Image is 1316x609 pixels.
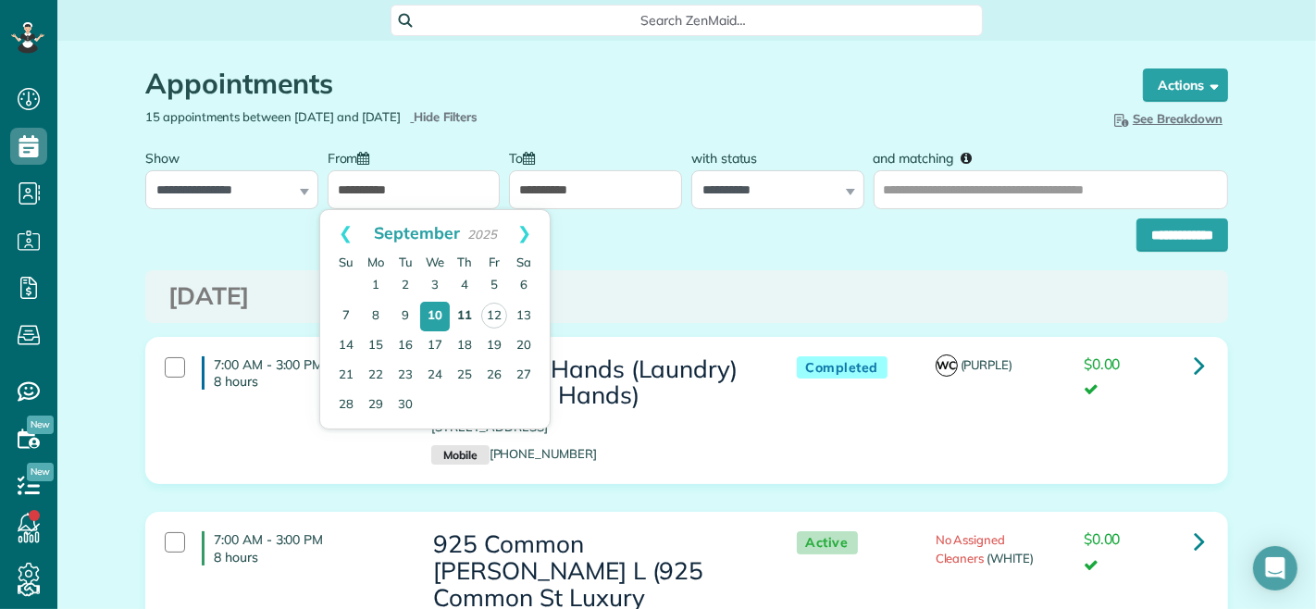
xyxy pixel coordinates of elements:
[420,331,450,361] a: 17
[361,331,391,361] a: 15
[489,255,500,269] span: Friday
[431,445,489,466] small: Mobile
[391,302,420,331] a: 9
[391,331,420,361] a: 16
[420,271,450,301] a: 3
[479,361,509,391] a: 26
[374,222,460,242] span: September
[481,303,507,329] a: 12
[331,302,361,331] a: 7
[214,549,403,565] p: 8 hours
[797,531,858,554] span: Active
[391,391,420,420] a: 30
[361,302,391,331] a: 8
[457,255,472,269] span: Thursday
[361,361,391,391] a: 22
[1084,529,1121,548] span: $0.00
[331,361,361,391] a: 21
[391,271,420,301] a: 2
[145,68,1108,99] h1: Appointments
[361,391,391,420] a: 29
[410,109,478,124] a: Hide Filters
[202,356,403,390] h4: 7:00 AM - 3:00 PM
[431,356,759,409] h3: Sweeping Hands (Laundry) (Sweeping Hands)
[361,271,391,301] a: 1
[797,356,888,379] span: Completed
[391,361,420,391] a: 23
[414,108,478,126] span: Hide Filters
[367,255,384,269] span: Monday
[331,331,361,361] a: 14
[202,531,403,565] h4: 7:00 AM - 3:00 PM
[961,357,1013,372] span: (PURPLE)
[27,463,54,481] span: New
[426,255,444,269] span: Wednesday
[1105,108,1228,129] button: See Breakdown
[509,140,544,174] label: To
[450,361,479,391] a: 25
[987,551,1034,565] span: (WHITE)
[467,227,497,242] span: 2025
[27,416,54,434] span: New
[509,302,539,331] a: 13
[1084,354,1121,373] span: $0.00
[450,331,479,361] a: 18
[168,283,1205,310] h3: [DATE]
[450,302,479,331] a: 11
[1111,111,1223,126] span: See Breakdown
[936,354,958,377] span: WC
[1143,68,1228,102] button: Actions
[320,210,371,256] a: Prev
[420,302,450,331] a: 10
[874,140,986,174] label: and matching
[499,210,550,256] a: Next
[339,255,354,269] span: Sunday
[420,361,450,391] a: 24
[331,391,361,420] a: 28
[214,373,403,390] p: 8 hours
[479,271,509,301] a: 5
[509,331,539,361] a: 20
[509,271,539,301] a: 6
[450,271,479,301] a: 4
[479,331,509,361] a: 19
[399,255,413,269] span: Tuesday
[431,418,759,436] p: [STREET_ADDRESS]
[328,140,379,174] label: From
[936,532,1006,565] span: No Assigned Cleaners
[431,446,597,461] a: Mobile[PHONE_NUMBER]
[516,255,531,269] span: Saturday
[131,108,687,126] div: 15 appointments between [DATE] and [DATE]
[1253,546,1297,590] div: Open Intercom Messenger
[509,361,539,391] a: 27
